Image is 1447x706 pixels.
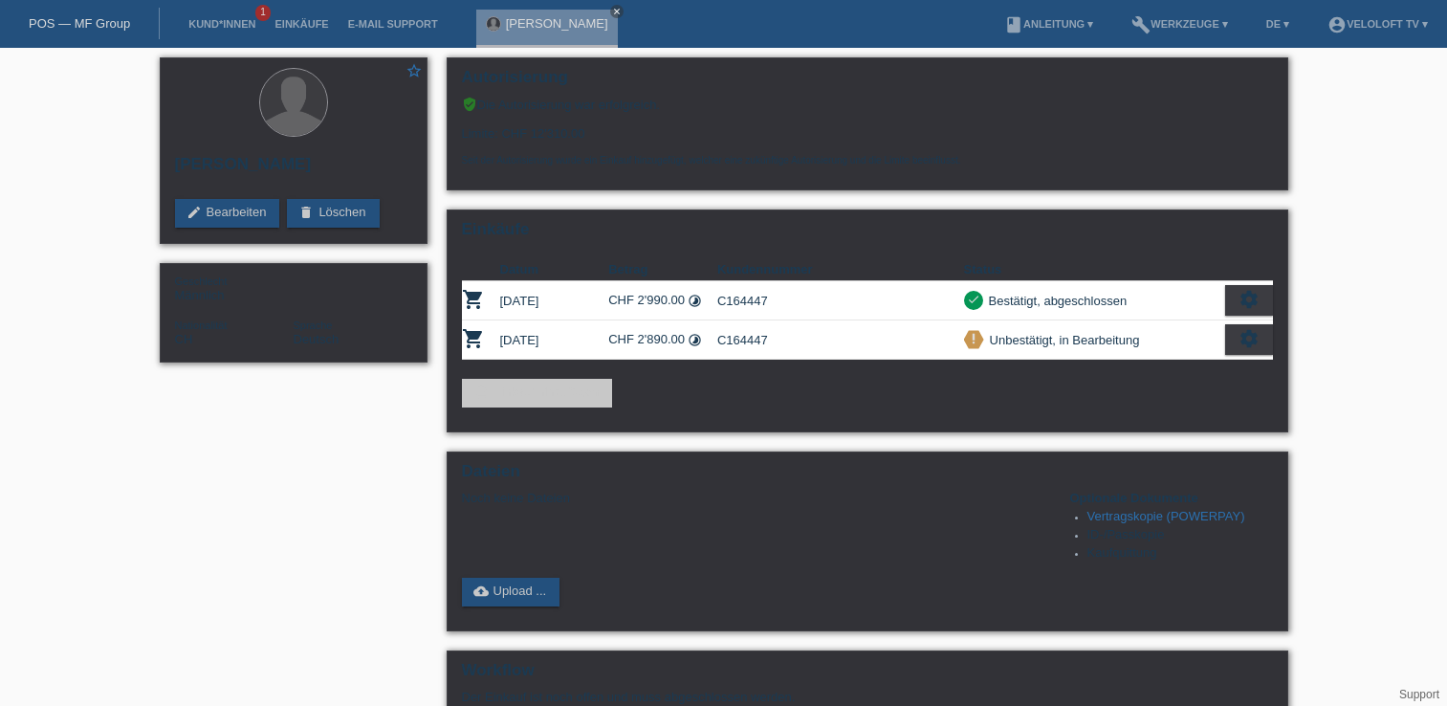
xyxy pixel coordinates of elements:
th: Kundennummer [717,258,964,281]
h2: Autorisierung [462,68,1273,97]
a: Support [1399,688,1439,701]
div: Limite: CHF 12'310.00 [462,112,1273,165]
div: Männlich [175,274,294,302]
h2: Einkäufe [462,220,1273,249]
span: Sprache [294,320,333,331]
span: 1 [255,5,271,21]
h2: Dateien [462,462,1273,491]
a: add_shopping_cartEinkauf hinzufügen [462,379,613,408]
p: Der Einkauf ist noch offen und muss abgeschlossen werden. [462,690,1273,704]
i: account_circle [1327,15,1347,34]
i: cloud_upload [473,584,489,599]
li: Kaufquittung [1087,545,1273,563]
i: add_shopping_cart [473,385,489,400]
a: [PERSON_NAME] [506,16,608,31]
td: [DATE] [500,320,609,360]
a: POS — MF Group [29,16,130,31]
i: check [967,293,980,306]
a: bookAnleitung ▾ [995,18,1103,30]
a: buildWerkzeuge ▾ [1122,18,1238,30]
i: build [1131,15,1151,34]
a: star_border [406,62,423,82]
i: book [1004,15,1023,34]
i: close [612,7,622,16]
a: deleteLöschen [287,199,379,228]
a: E-Mail Support [339,18,448,30]
h4: Optionale Dokumente [1070,491,1273,505]
i: Fixe Raten (12 Raten) [688,294,702,308]
div: Die Autorisierung war erfolgreich. [462,97,1273,112]
th: Datum [500,258,609,281]
div: Bestätigt, abgeschlossen [983,291,1128,311]
i: verified_user [462,97,477,112]
i: Fixe Raten (24 Raten) [688,333,702,347]
i: edit [186,205,202,220]
td: CHF 2'990.00 [608,281,717,320]
a: close [610,5,624,18]
span: Nationalität [175,320,228,331]
th: Betrag [608,258,717,281]
li: ID-/Passkopie [1087,527,1273,545]
div: Noch keine Dateien [462,491,1046,505]
a: editBearbeiten [175,199,280,228]
td: C164447 [717,281,964,320]
i: settings [1239,328,1260,349]
td: [DATE] [500,281,609,320]
a: Kund*innen [179,18,265,30]
h2: Workflow [462,661,1273,690]
i: priority_high [967,332,980,345]
a: Einkäufe [265,18,338,30]
div: Unbestätigt, in Bearbeitung [984,330,1140,350]
a: DE ▾ [1257,18,1299,30]
i: delete [298,205,314,220]
i: POSP00025642 [462,288,485,311]
span: Schweiz [175,332,193,346]
span: Deutsch [294,332,340,346]
span: Geschlecht [175,276,228,287]
i: settings [1239,289,1260,310]
th: Status [964,258,1225,281]
a: cloud_uploadUpload ... [462,578,560,607]
i: POSP00027842 [462,327,485,350]
td: C164447 [717,320,964,360]
h2: [PERSON_NAME] [175,155,412,184]
i: star_border [406,62,423,79]
a: account_circleVeloLoft TV ▾ [1318,18,1437,30]
p: Seit der Autorisierung wurde ein Einkauf hinzugefügt, welcher eine zukünftige Autorisierung und d... [462,155,1273,165]
td: CHF 2'890.00 [608,320,717,360]
a: Vertragskopie (POWERPAY) [1087,509,1245,523]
